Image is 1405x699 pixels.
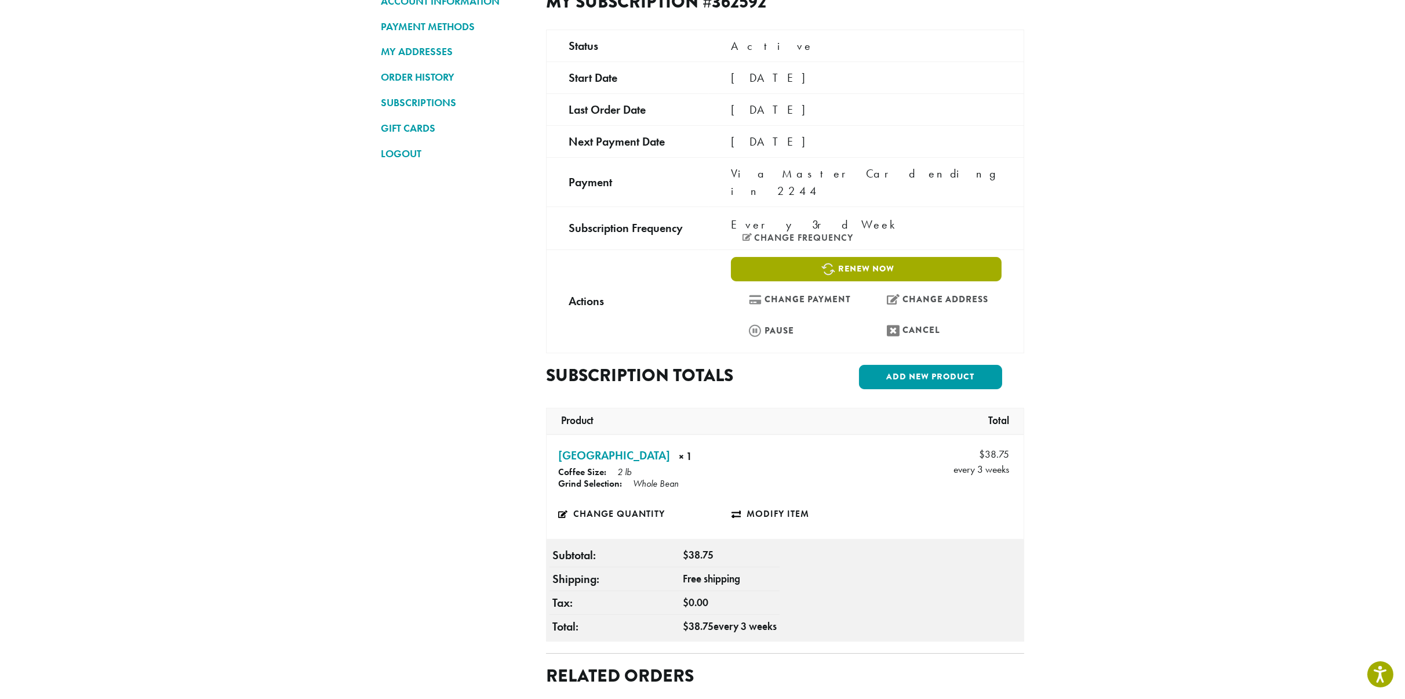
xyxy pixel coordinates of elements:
[546,365,776,386] h2: Subscription totals
[680,567,780,591] td: Free shipping
[381,118,529,138] a: GIFT CARDS
[549,567,680,591] th: Shipping:
[617,466,631,478] p: 2 lb
[683,549,689,562] span: $
[859,365,1002,389] a: Add new product
[982,408,1021,434] th: Total
[683,596,708,609] span: 0.00
[709,61,1024,93] td: [DATE]
[742,233,853,242] a: Change frequency
[381,42,529,61] a: MY ADDRESSES
[549,591,680,615] th: Tax:
[549,544,680,567] th: Subtotal:
[547,249,709,353] td: Actions
[979,447,1009,462] span: 38.75
[547,30,709,61] td: Status
[679,449,782,467] strong: × 1
[731,257,1002,281] a: Renew now
[683,620,689,633] span: $
[683,620,714,633] span: 38.75
[731,166,999,198] span: Via MasterCard ending in 2244
[547,61,709,93] td: Start date
[709,30,1024,61] td: Active
[381,144,529,164] a: LOGOUT
[869,287,1002,312] a: Change address
[546,665,694,686] h2: Related orders
[709,125,1024,157] td: [DATE]
[381,93,529,113] a: SUBSCRIPTIONS
[558,477,622,490] strong: Grind Selection:
[731,501,905,527] a: Modify item
[683,549,714,562] span: 38.75
[549,408,599,434] th: Product
[558,501,731,527] a: Change quantity
[381,67,529,87] a: ORDER HISTORY
[731,216,901,233] span: Every 3rd Week
[979,448,985,461] span: $
[731,318,864,343] a: Pause
[908,435,1024,480] td: every 3 weeks
[633,477,679,490] p: Whole Bean
[680,615,780,639] td: every 3 weeks
[731,287,864,312] a: Change payment
[558,466,606,478] strong: Coffee Size:
[709,93,1024,125] td: [DATE]
[869,318,1002,343] a: Cancel
[381,17,529,37] a: PAYMENT METHODS
[547,125,709,157] td: Next payment date
[558,447,670,464] a: [GEOGRAPHIC_DATA]
[549,615,680,639] th: Total:
[683,596,689,609] span: $
[547,207,709,249] td: Subscription Frequency
[547,157,709,207] td: Payment
[547,93,709,125] td: Last order date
